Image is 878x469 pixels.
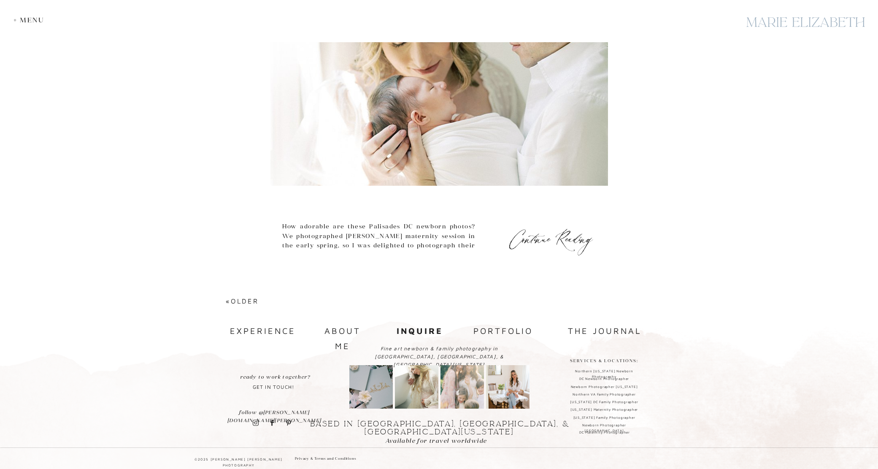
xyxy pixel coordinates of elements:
[507,230,595,241] a: Continue Reading
[228,373,322,382] a: ready to work together?
[282,222,475,288] p: How adorable are these Palisades DC newborn photos? We photographed [PERSON_NAME] maternity sessi...
[375,345,504,368] i: Fine art newborn & family photography in [GEOGRAPHIC_DATA], [GEOGRAPHIC_DATA], & [GEOGRAPHIC_DATA...
[226,297,259,305] a: «Older
[565,399,644,406] a: [US_STATE] DC Family Photographer
[565,392,644,398] a: Northern VA Family Photographer
[394,323,446,337] a: inquire
[565,423,644,429] a: Newborn Photographer [GEOGRAPHIC_DATA]
[440,365,484,409] img: Most photographers are leaving their clients wanting more. Beautiful photos aren’t enough - moms ...
[14,16,49,24] div: + Menu
[565,384,644,390] a: Newborn Photographer [US_STATE]
[565,369,644,375] a: Northern [US_STATE] Newborn Photography
[486,365,530,409] img: IT’S HERE! My EXACT client experience course with templates, links, and so many resources launche...
[569,357,639,365] h2: Services & locations:
[472,323,535,339] a: portfolio
[315,323,370,338] a: about me
[349,365,393,409] img: Raising your prices isn’t the hard part. Standing behind them with confidence? That’s where most ...
[565,376,644,382] a: DC Newborn Photographer
[560,323,649,338] a: the journal
[565,415,644,421] a: [US_STATE] Family Photographer
[385,436,494,444] p: Available for travel worldwide
[270,5,608,186] img: Mother Leans In To Her Newborn Baby Held By Her Husband During Their Palisades Dc Newborn Photos.
[295,456,365,464] a: Privacy & Terms and Conditions
[565,430,644,436] a: DC Maternity Photographer
[294,420,585,431] p: Based in [GEOGRAPHIC_DATA], [GEOGRAPHIC_DATA], & [GEOGRAPHIC_DATA][US_STATE]
[249,373,299,393] a: get in touch!
[230,323,293,339] a: experience
[395,365,438,409] img: Margin - I built my business around my life because I know that these are the golden years…I want...
[397,326,443,336] b: inquire
[565,407,644,413] a: [US_STATE] Maternity Photographer
[227,408,321,417] p: follow @[PERSON_NAME][DOMAIN_NAME][PERSON_NAME]
[184,456,294,464] p: ©2025 [PERSON_NAME] [PERSON_NAME] Photography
